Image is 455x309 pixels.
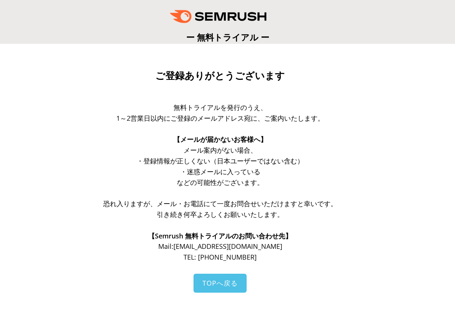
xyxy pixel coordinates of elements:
[137,156,304,165] span: ・登録情報が正しくない（日本ユーザーではない含む）
[158,242,282,251] span: Mail: [EMAIL_ADDRESS][DOMAIN_NAME]
[173,103,267,112] span: 無料トライアルを発行のうえ、
[183,146,257,154] span: メール案内がない場合、
[103,199,337,208] span: 恐れ入りますが、メール・お電話にて一度お問合せいただけますと幸いです。
[157,210,284,219] span: 引き続き何卒よろしくお願いいたします。
[202,279,238,287] span: TOPへ戻る
[180,167,260,176] span: ・迷惑メールに入っている
[173,135,267,144] span: 【メールが届かないお客様へ】
[194,274,247,293] a: TOPへ戻る
[116,114,324,123] span: 1～2営業日以内にご登録のメールアドレス宛に、ご案内いたします。
[148,231,292,240] span: 【Semrush 無料トライアルのお問い合わせ先】
[177,178,264,187] span: などの可能性がございます。
[186,31,269,43] span: ー 無料トライアル ー
[155,70,285,81] span: ご登録ありがとうございます
[183,253,257,261] span: TEL: [PHONE_NUMBER]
